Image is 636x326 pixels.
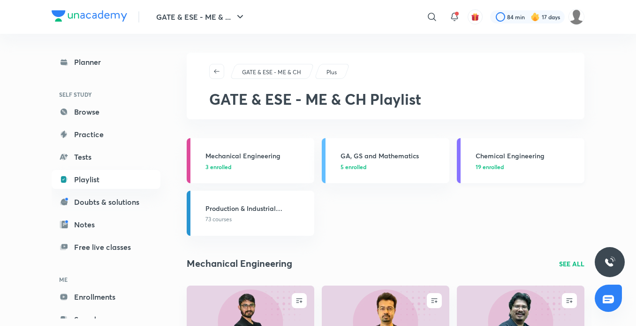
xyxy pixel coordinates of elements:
a: Enrollments [52,287,160,306]
h3: Chemical Engineering [476,151,579,161]
a: Company Logo [52,10,127,24]
h3: Production & Industrial Engineering [205,203,309,213]
a: Notes [52,215,160,234]
a: Plus [325,68,339,77]
a: Free live classes [52,238,160,256]
a: Tests [52,147,160,166]
h6: SELF STUDY [52,86,160,102]
img: streak [530,12,540,22]
a: SEE ALL [559,259,584,269]
span: 19 enrolled [476,163,504,171]
a: Planner [52,53,160,71]
img: avatar [471,13,479,21]
button: avatar [468,9,483,24]
h3: Mechanical Engineering [205,151,309,161]
p: Plus [326,68,337,77]
span: 5 enrolled [341,163,366,171]
h6: ME [52,272,160,287]
a: Chemical Engineering19 enrolled [457,138,584,183]
a: Practice [52,125,160,144]
span: 73 courses [205,215,232,224]
img: Company Logo [52,10,127,22]
span: GATE & ESE - ME & CH Playlist [209,89,421,109]
a: GATE & ESE - ME & CH [241,68,303,77]
a: Mechanical Engineering3 enrolled [187,138,314,183]
a: Browse [52,102,160,121]
img: ttu [604,256,615,268]
span: 3 enrolled [205,163,231,171]
a: Production & Industrial Engineering73 courses [187,191,314,236]
a: Playlist [52,170,160,189]
h3: GA, GS and Mathematics [341,151,444,161]
p: GATE & ESE - ME & CH [242,68,301,77]
h2: Mechanical Engineering [187,256,292,271]
a: Doubts & solutions [52,193,160,211]
img: Mujtaba Ahsan [568,9,584,25]
a: GA, GS and Mathematics5 enrolled [322,138,449,183]
button: GATE & ESE - ME & ... [151,8,251,26]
